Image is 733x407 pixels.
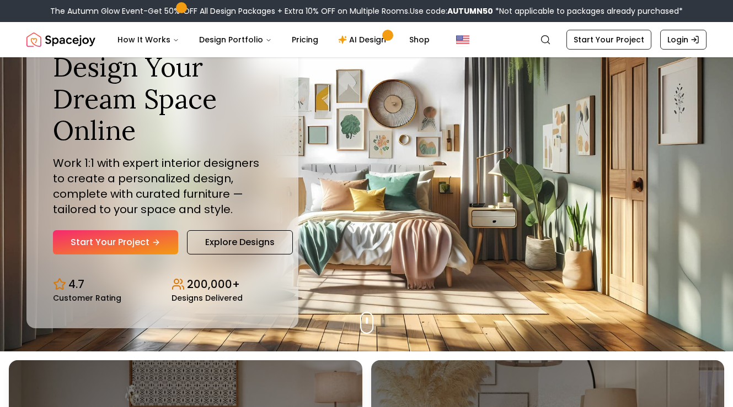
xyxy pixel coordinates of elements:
[53,294,121,302] small: Customer Rating
[493,6,683,17] span: *Not applicable to packages already purchased*
[26,22,707,57] nav: Global
[53,268,272,302] div: Design stats
[50,6,683,17] div: The Autumn Glow Event-Get 50% OFF All Design Packages + Extra 10% OFF on Multiple Rooms.
[53,155,272,217] p: Work 1:1 with expert interior designers to create a personalized design, complete with curated fu...
[329,29,398,51] a: AI Design
[109,29,438,51] nav: Main
[190,29,281,51] button: Design Portfolio
[400,29,438,51] a: Shop
[456,33,469,46] img: United States
[410,6,493,17] span: Use code:
[172,294,243,302] small: Designs Delivered
[109,29,188,51] button: How It Works
[26,29,95,51] a: Spacejoy
[26,29,95,51] img: Spacejoy Logo
[53,230,178,254] a: Start Your Project
[660,30,707,50] a: Login
[187,276,240,292] p: 200,000+
[53,51,272,146] h1: Design Your Dream Space Online
[447,6,493,17] b: AUTUMN50
[68,276,84,292] p: 4.7
[566,30,651,50] a: Start Your Project
[187,230,293,254] a: Explore Designs
[283,29,327,51] a: Pricing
